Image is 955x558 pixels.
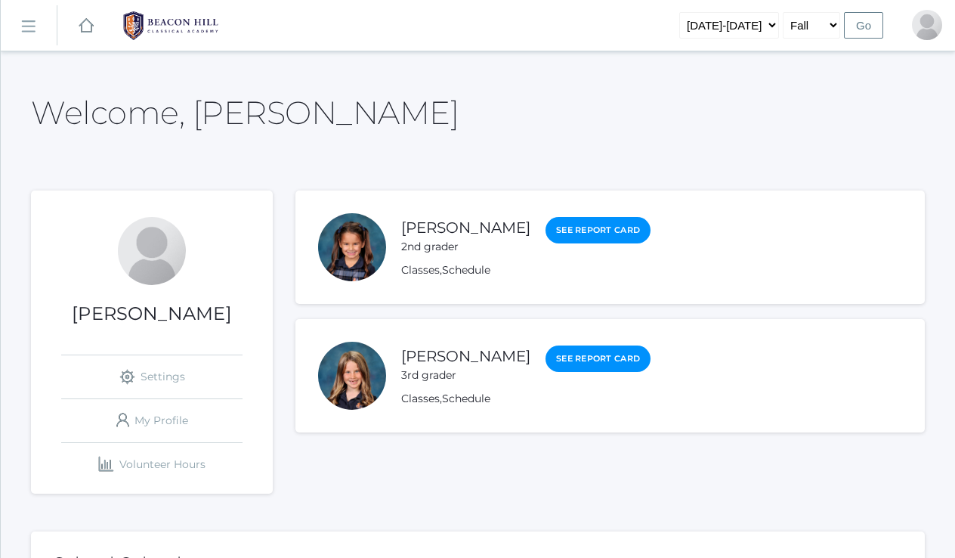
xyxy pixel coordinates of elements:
div: , [401,262,651,278]
a: Volunteer Hours [61,443,243,486]
a: See Report Card [545,346,651,372]
input: Go [844,12,883,39]
a: Classes [401,263,440,277]
div: Ava Frieder [318,342,386,410]
h1: [PERSON_NAME] [31,304,273,324]
div: 2nd grader [401,239,530,255]
a: Classes [401,392,440,405]
a: Schedule [442,392,490,405]
div: , [401,391,651,407]
div: Eliana Frieder [318,213,386,281]
a: [PERSON_NAME] [401,347,530,365]
div: Lindsay Frieder [118,217,186,285]
div: 3rd grader [401,367,530,383]
a: My Profile [61,399,243,442]
a: [PERSON_NAME] [401,219,530,237]
img: 1_BHCALogos-05.png [114,7,227,45]
a: Settings [61,355,243,398]
a: See Report Card [545,217,651,243]
a: Schedule [442,263,490,277]
h2: Welcome, [PERSON_NAME] [31,95,459,130]
div: Lindsay Frieder [912,10,942,40]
